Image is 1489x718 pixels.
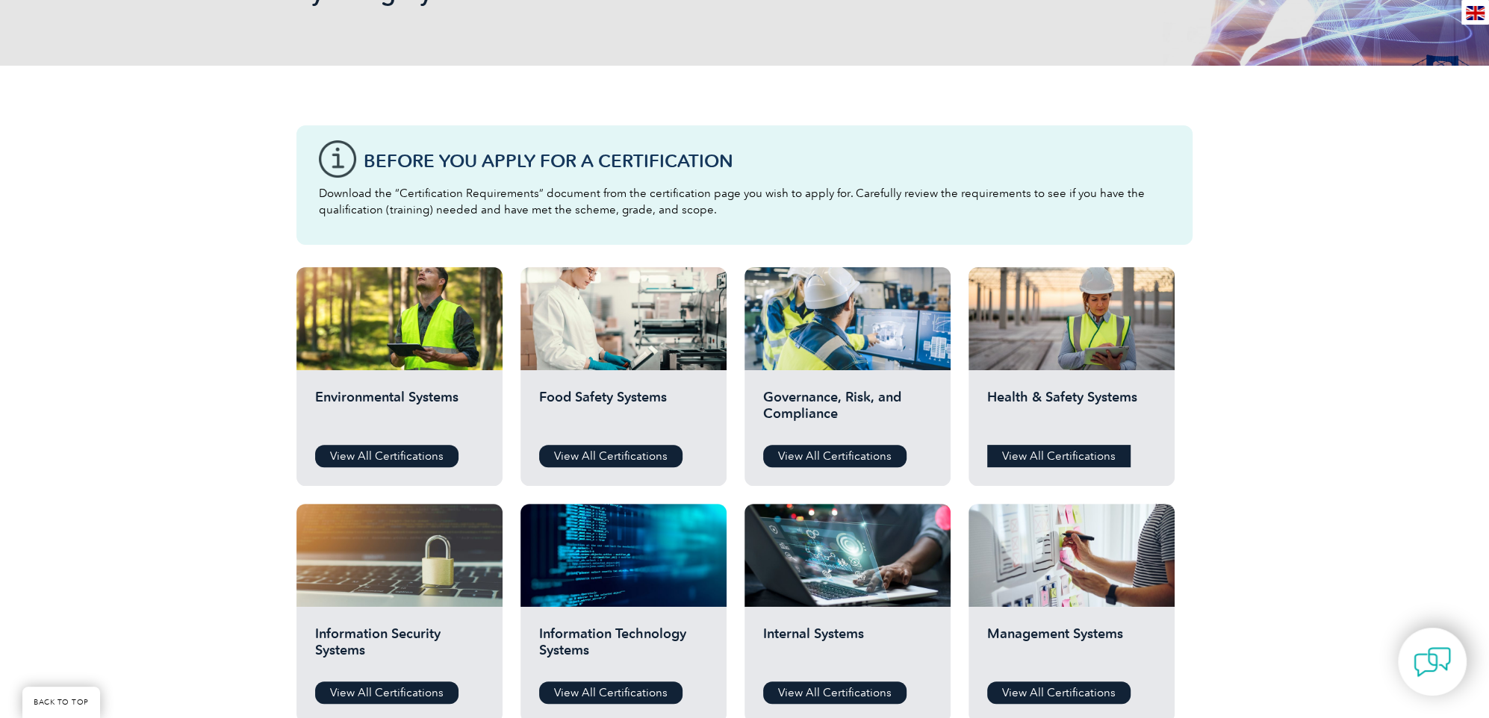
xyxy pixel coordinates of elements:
a: View All Certifications [987,445,1131,467]
a: View All Certifications [315,445,458,467]
a: View All Certifications [987,681,1131,704]
h2: Information Security Systems [315,625,484,670]
a: View All Certifications [315,681,458,704]
a: View All Certifications [763,445,907,467]
img: en [1466,6,1485,20]
h3: Before You Apply For a Certification [364,152,1170,170]
a: View All Certifications [539,681,683,704]
h2: Management Systems [987,625,1156,670]
p: Download the “Certification Requirements” document from the certification page you wish to apply ... [319,185,1170,218]
h2: Information Technology Systems [539,625,708,670]
img: contact-chat.png [1414,643,1451,681]
h2: Food Safety Systems [539,389,708,434]
a: View All Certifications [539,445,683,467]
a: View All Certifications [763,681,907,704]
a: BACK TO TOP [22,687,100,718]
h2: Governance, Risk, and Compliance [763,389,932,434]
h2: Environmental Systems [315,389,484,434]
h2: Internal Systems [763,625,932,670]
h2: Health & Safety Systems [987,389,1156,434]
